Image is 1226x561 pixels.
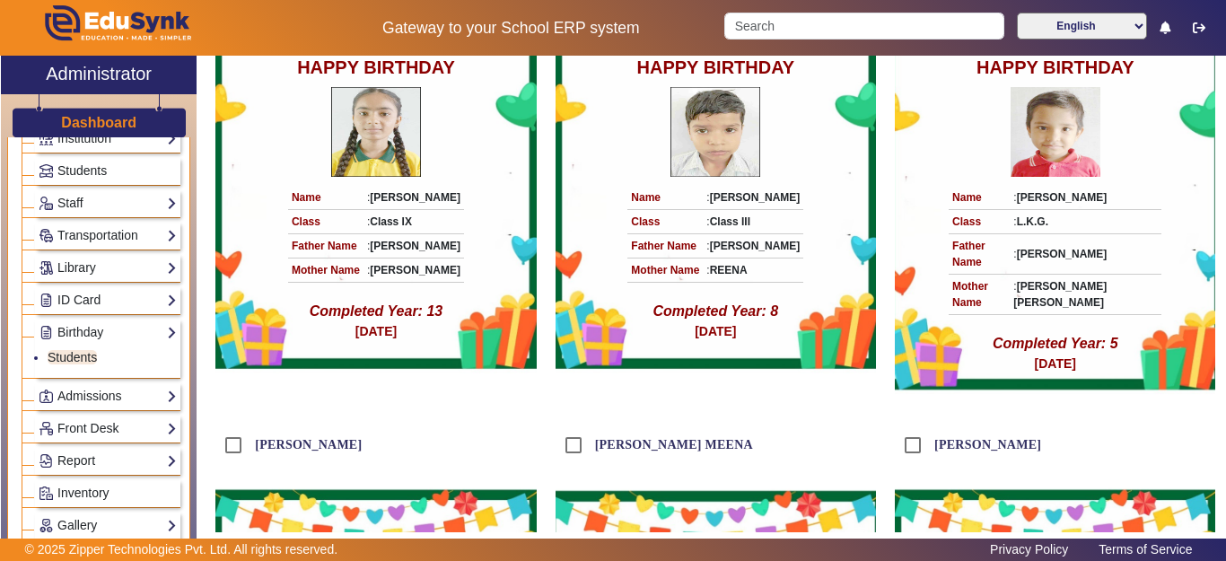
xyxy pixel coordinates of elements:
[288,233,363,258] td: Father Name
[1017,191,1108,204] strong: [PERSON_NAME]
[1017,248,1108,260] strong: [PERSON_NAME]
[710,215,750,228] strong: Class III
[251,437,362,452] label: [PERSON_NAME]
[39,164,53,178] img: Students.png
[370,215,412,228] strong: Class IX
[61,114,136,131] h3: Dashboard
[627,233,703,258] td: Father Name
[363,233,464,258] td: :
[1017,215,1048,228] strong: L.K.G.
[363,258,464,282] td: :
[1010,233,1161,274] td: :
[653,301,779,322] p: Completed Year: 8
[627,186,703,210] td: Name
[288,258,363,282] td: Mother Name
[355,322,397,341] p: [DATE]
[627,209,703,233] td: Class
[331,87,421,177] img: Student Profile
[695,322,736,341] p: [DATE]
[703,258,803,282] td: :
[670,87,760,177] img: Student Profile
[703,209,803,233] td: :
[39,486,53,500] img: Inventory.png
[310,301,443,322] p: Completed Year: 13
[724,13,1003,39] input: Search
[60,113,137,132] a: Dashboard
[703,186,803,210] td: :
[1010,274,1161,314] td: :
[703,233,803,258] td: :
[1035,355,1076,373] p: [DATE]
[1,56,197,94] a: Administrator
[39,161,177,181] a: Students
[949,233,1010,274] td: Father Name
[25,540,338,559] p: © 2025 Zipper Technologies Pvt. Ltd. All rights reserved.
[39,483,177,504] a: Inventory
[363,186,464,210] td: :
[297,57,455,78] h2: HAPPY BIRTHDAY
[591,437,753,452] label: [PERSON_NAME] MEENA
[317,19,706,38] h5: Gateway to your School ERP system
[710,240,801,252] strong: [PERSON_NAME]
[288,209,363,233] td: Class
[637,57,795,78] h2: HAPPY BIRTHDAY
[949,274,1010,314] td: Mother Name
[976,57,1134,78] h2: HAPPY BIRTHDAY
[1090,538,1201,561] a: Terms of Service
[57,486,109,500] span: Inventory
[710,191,801,204] strong: [PERSON_NAME]
[710,264,748,276] strong: REENA
[1010,209,1161,233] td: :
[1013,280,1107,309] strong: [PERSON_NAME] [PERSON_NAME]
[949,209,1010,233] td: Class
[627,258,703,282] td: Mother Name
[1010,186,1161,210] td: :
[370,264,460,276] strong: [PERSON_NAME]
[931,437,1041,452] label: [PERSON_NAME]
[46,63,152,84] h2: Administrator
[1011,87,1100,177] img: Student Profile
[370,240,460,252] strong: [PERSON_NAME]
[57,163,107,178] span: Students
[288,186,363,210] td: Name
[363,209,464,233] td: :
[949,186,1010,210] td: Name
[993,333,1118,355] p: Completed Year: 5
[48,350,97,364] a: Students
[370,191,460,204] strong: [PERSON_NAME]
[981,538,1077,561] a: Privacy Policy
